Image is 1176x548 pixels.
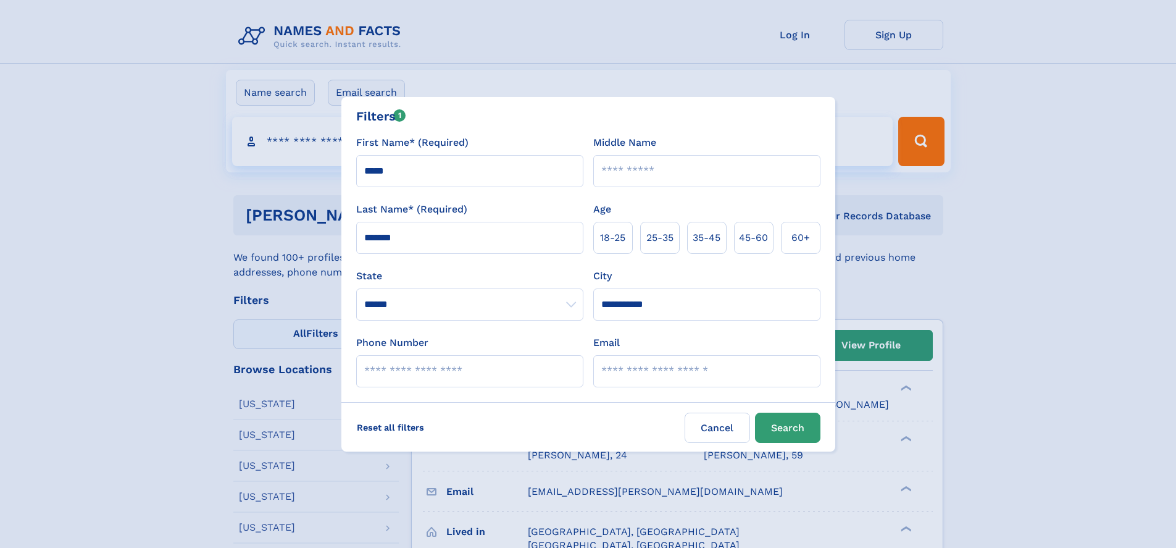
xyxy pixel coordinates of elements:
label: Reset all filters [349,413,432,442]
div: Filters [356,107,406,125]
label: Last Name* (Required) [356,202,467,217]
label: First Name* (Required) [356,135,469,150]
span: 60+ [791,230,810,245]
span: 25‑35 [646,230,673,245]
label: Age [593,202,611,217]
label: City [593,269,612,284]
label: Cancel [685,413,750,443]
label: Phone Number [356,335,428,350]
label: Email [593,335,620,350]
label: State [356,269,583,284]
span: 18‑25 [600,230,625,245]
span: 35‑45 [693,230,720,245]
label: Middle Name [593,135,656,150]
button: Search [755,413,820,443]
span: 45‑60 [739,230,768,245]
